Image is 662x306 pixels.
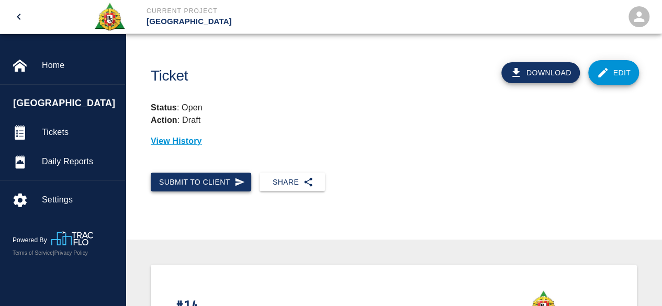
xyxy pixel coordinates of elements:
[51,231,93,245] img: TracFlo
[588,60,639,85] a: Edit
[610,256,662,306] iframe: Chat Widget
[151,67,431,85] h1: Ticket
[6,4,31,29] button: open drawer
[13,235,51,245] p: Powered By
[53,250,54,256] span: |
[94,2,126,31] img: Roger & Sons Concrete
[42,194,117,206] span: Settings
[151,116,177,124] strong: Action
[42,126,117,139] span: Tickets
[42,155,117,168] span: Daily Reports
[54,250,88,256] a: Privacy Policy
[151,135,637,148] p: View History
[42,59,117,72] span: Home
[147,6,388,16] p: Current Project
[151,116,200,124] p: : Draft
[260,173,325,192] button: Share
[151,173,251,192] button: Submit to Client
[501,62,580,83] button: Download
[13,96,120,110] span: [GEOGRAPHIC_DATA]
[151,103,177,112] strong: Status
[151,101,637,114] p: : Open
[147,16,388,28] p: [GEOGRAPHIC_DATA]
[13,250,53,256] a: Terms of Service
